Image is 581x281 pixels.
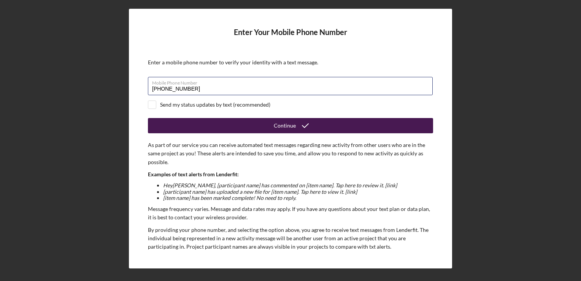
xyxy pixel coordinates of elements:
div: Continue [274,118,296,133]
p: Message frequency varies. Message and data rates may apply. If you have any questions about your ... [148,205,433,222]
div: Send my status updates by text (recommended) [160,102,270,108]
li: [participant name] has uploaded a new file for [item name]. Tap here to view it. [link] [163,189,433,195]
p: Examples of text alerts from Lenderfit: [148,170,433,179]
p: As part of our service you can receive automated text messages regarding new activity from other ... [148,141,433,166]
button: Continue [148,118,433,133]
p: By providing your phone number, and selecting the option above, you agree to receive text message... [148,226,433,251]
li: [item name] has been marked complete! No need to reply. [163,195,433,201]
h4: Enter Your Mobile Phone Number [148,28,433,48]
label: Mobile Phone Number [152,77,433,86]
li: Hey [PERSON_NAME] , [participant name] has commented on [item name]. Tap here to review it. [link] [163,182,433,188]
div: Enter a mobile phone number to verify your identity with a text message. [148,59,433,65]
